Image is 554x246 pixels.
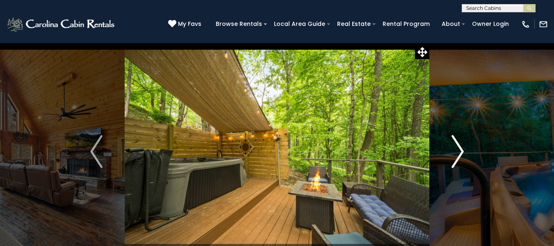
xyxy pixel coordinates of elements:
[438,18,464,30] a: About
[90,135,103,168] img: arrow
[521,20,530,29] img: phone-regular-white.png
[178,20,201,28] span: My Favs
[270,18,329,30] a: Local Area Guide
[168,20,203,29] a: My Favs
[333,18,375,30] a: Real Estate
[539,20,548,29] img: mail-regular-white.png
[378,18,434,30] a: Rental Program
[468,18,513,30] a: Owner Login
[451,135,464,168] img: arrow
[212,18,266,30] a: Browse Rentals
[6,16,117,32] img: White-1-2.png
